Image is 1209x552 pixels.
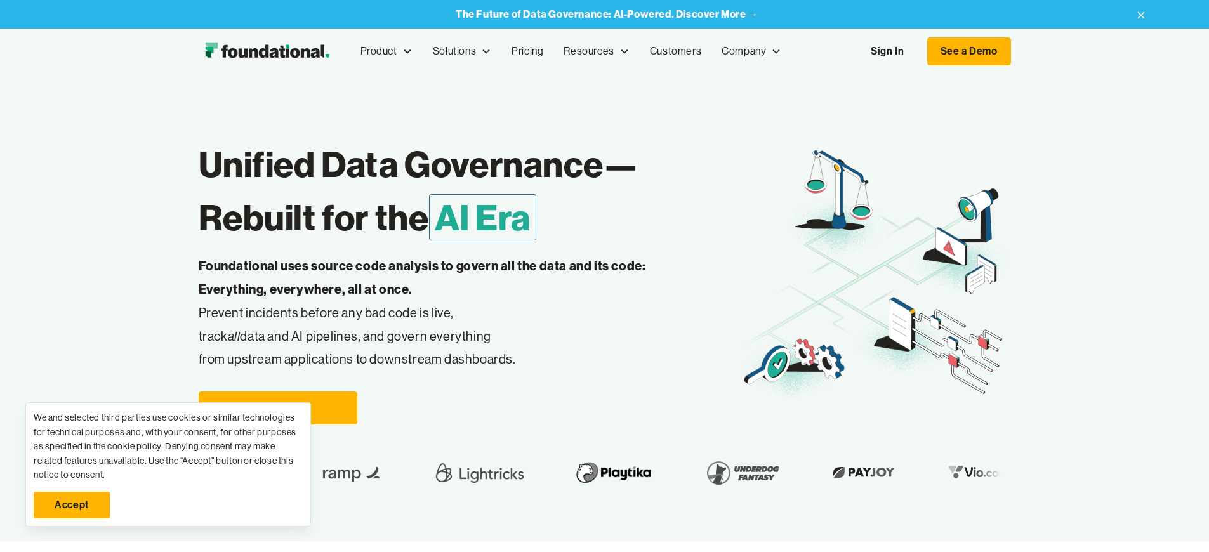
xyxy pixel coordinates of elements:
[199,138,740,244] h1: Unified Data Governance— Rebuilt for the
[34,492,110,518] a: Accept
[360,43,397,60] div: Product
[199,254,686,371] p: Prevent incidents before any bad code is live, track data and AI pipelines, and govern everything...
[429,194,537,240] span: AI Era
[423,30,501,72] div: Solutions
[640,30,711,72] a: Customers
[711,30,791,72] div: Company
[941,463,1015,482] img: Vio.com
[314,455,390,490] img: Ramp
[199,39,335,64] a: home
[456,8,758,20] a: The Future of Data Governance: AI-Powered. Discover More →
[430,455,527,490] img: Lightricks
[228,328,241,344] em: all
[199,39,335,64] img: Foundational Logo
[350,30,423,72] div: Product
[433,43,476,60] div: Solutions
[722,43,766,60] div: Company
[501,30,553,72] a: Pricing
[927,37,1011,65] a: See a Demo
[34,411,303,482] div: We and selected third parties use cookies or similar technologies for technical purposes and, wit...
[567,455,658,490] img: Playtika
[981,405,1209,552] iframe: Chat Widget
[826,463,901,482] img: Payjoy
[199,258,646,297] strong: Foundational uses source code analysis to govern all the data and its code: Everything, everywher...
[199,391,357,424] a: See a Demo →
[699,455,785,490] img: Underdog Fantasy
[564,43,614,60] div: Resources
[858,38,916,65] a: Sign In
[553,30,639,72] div: Resources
